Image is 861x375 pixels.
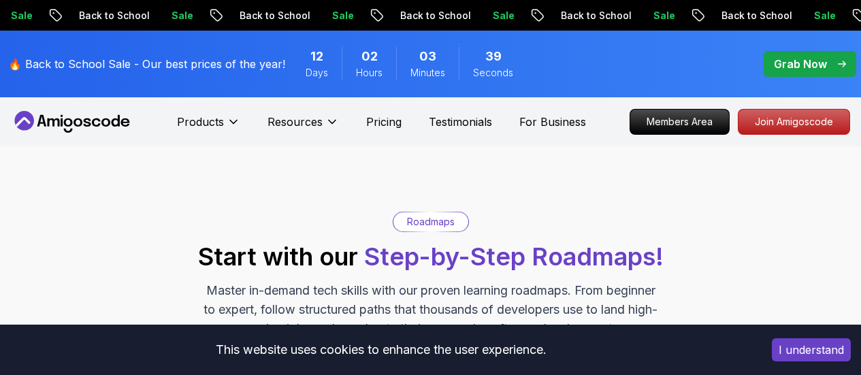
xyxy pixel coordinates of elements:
[738,110,849,134] p: Join Amigoscode
[319,9,363,22] p: Sale
[177,114,224,130] p: Products
[519,114,586,130] a: For Business
[630,110,729,134] p: Members Area
[356,66,383,80] span: Hours
[640,9,684,22] p: Sale
[306,66,328,80] span: Days
[387,9,480,22] p: Back to School
[8,56,285,72] p: 🔥 Back to School Sale - Our best prices of the year!
[310,47,323,66] span: 12 Days
[772,338,851,361] button: Accept cookies
[738,109,850,135] a: Join Amigoscode
[429,114,492,130] a: Testimonials
[366,114,402,130] a: Pricing
[10,335,751,365] div: This website uses cookies to enhance the user experience.
[774,56,827,72] p: Grab Now
[66,9,159,22] p: Back to School
[227,9,319,22] p: Back to School
[419,47,436,66] span: 3 Minutes
[630,109,730,135] a: Members Area
[473,66,513,80] span: Seconds
[267,114,323,130] p: Resources
[548,9,640,22] p: Back to School
[480,9,523,22] p: Sale
[267,114,339,141] button: Resources
[485,47,502,66] span: 39 Seconds
[801,9,845,22] p: Sale
[410,66,445,80] span: Minutes
[361,47,378,66] span: 2 Hours
[709,9,801,22] p: Back to School
[177,114,240,141] button: Products
[202,281,660,338] p: Master in-demand tech skills with our proven learning roadmaps. From beginner to expert, follow s...
[159,9,202,22] p: Sale
[364,242,664,272] span: Step-by-Step Roadmaps!
[198,243,664,270] h2: Start with our
[407,215,455,229] p: Roadmaps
